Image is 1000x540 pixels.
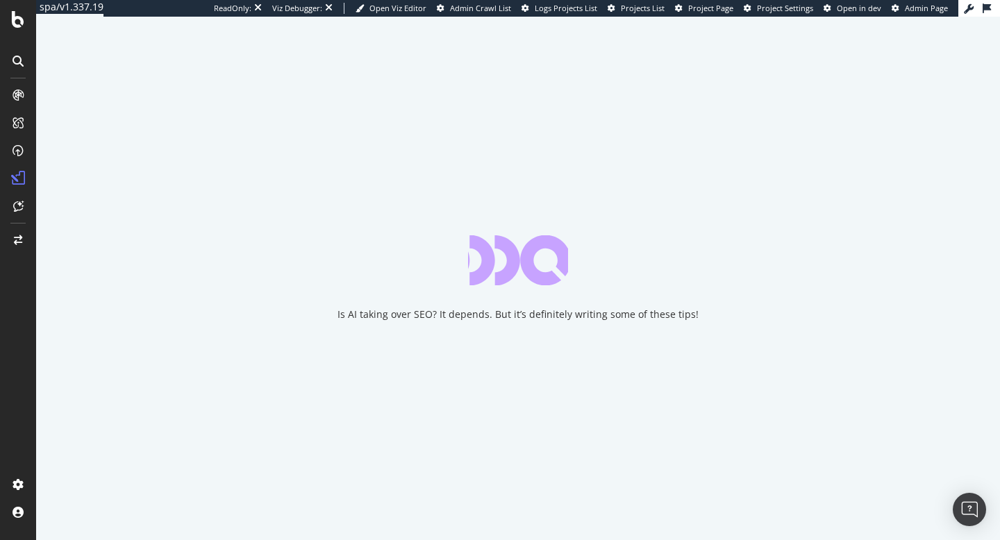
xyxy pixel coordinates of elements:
span: Projects List [621,3,665,13]
a: Projects List [608,3,665,14]
div: Is AI taking over SEO? It depends. But it’s definitely writing some of these tips! [337,307,699,321]
a: Open in dev [824,3,881,14]
span: Project Page [688,3,733,13]
span: Logs Projects List [535,3,597,13]
span: Open Viz Editor [369,3,426,13]
a: Logs Projects List [522,3,597,14]
a: Project Page [675,3,733,14]
a: Open Viz Editor [356,3,426,14]
span: Open in dev [837,3,881,13]
div: animation [468,235,568,285]
div: ReadOnly: [214,3,251,14]
a: Admin Crawl List [437,3,511,14]
a: Project Settings [744,3,813,14]
a: Admin Page [892,3,948,14]
div: Viz Debugger: [272,3,322,14]
span: Project Settings [757,3,813,13]
span: Admin Page [905,3,948,13]
span: Admin Crawl List [450,3,511,13]
div: Open Intercom Messenger [953,493,986,526]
